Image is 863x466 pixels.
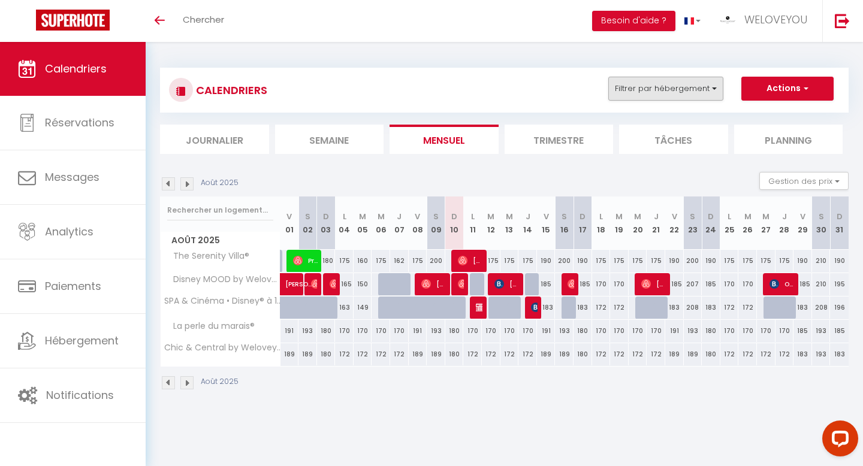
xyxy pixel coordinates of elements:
div: 185 [793,320,812,342]
th: 24 [702,196,720,250]
span: Chercher [183,13,224,26]
span: [PERSON_NAME] [285,267,313,289]
span: [PERSON_NAME] [458,273,464,295]
th: 11 [463,196,482,250]
img: logout [835,13,850,28]
div: 190 [830,250,849,272]
abbr: L [471,211,475,222]
div: 175 [610,250,629,272]
div: 175 [776,250,794,272]
div: 210 [812,273,831,295]
th: 08 [409,196,427,250]
div: 175 [372,250,390,272]
abbr: M [615,211,623,222]
abbr: D [708,211,714,222]
div: 191 [665,320,684,342]
th: 09 [427,196,445,250]
div: 208 [812,296,831,319]
div: 172 [720,343,739,365]
th: 26 [738,196,757,250]
th: 06 [372,196,390,250]
li: Journalier [160,125,269,154]
abbr: V [544,211,549,222]
div: 200 [684,250,702,272]
div: 170 [463,320,482,342]
div: 172 [592,296,611,319]
th: 30 [812,196,831,250]
div: 172 [629,343,647,365]
img: ... [719,11,737,29]
div: 189 [280,343,299,365]
span: Analytics [45,224,93,239]
span: Disney MOOD by Weloveyou® [162,273,282,286]
div: 185 [537,273,556,295]
span: The Serenity Villa® [162,250,252,263]
div: 190 [574,250,592,272]
div: 191 [537,320,556,342]
div: 175 [738,250,757,272]
span: [PERSON_NAME] [476,296,482,319]
span: WELOVEYOU [744,12,807,27]
div: 190 [537,250,556,272]
div: 170 [518,320,537,342]
div: 170 [500,320,519,342]
div: 193 [812,343,831,365]
div: 195 [830,273,849,295]
div: 175 [629,250,647,272]
div: 172 [354,343,372,365]
div: 170 [335,320,354,342]
span: Paiements [45,279,101,293]
div: 189 [537,343,556,365]
div: 191 [280,320,299,342]
span: [PERSON_NAME] [458,249,482,272]
abbr: D [580,211,586,222]
div: 183 [793,343,812,365]
div: 183 [702,296,720,319]
abbr: V [800,211,805,222]
div: 185 [793,273,812,295]
th: 01 [280,196,299,250]
div: 180 [702,320,720,342]
div: 170 [629,320,647,342]
th: 05 [354,196,372,250]
abbr: M [744,211,752,222]
div: 172 [335,343,354,365]
span: Prophête [PERSON_NAME] [293,249,318,272]
div: 183 [665,296,684,319]
span: [PERSON_NAME] [568,273,574,295]
abbr: D [451,211,457,222]
div: 180 [445,320,464,342]
div: 180 [317,250,336,272]
div: 193 [555,320,574,342]
th: 20 [629,196,647,250]
th: 17 [574,196,592,250]
div: 180 [317,343,336,365]
th: 29 [793,196,812,250]
div: 172 [757,343,776,365]
button: Filtrer par hébergement [608,77,723,101]
div: 175 [757,250,776,272]
div: 183 [574,296,592,319]
img: Super Booking [36,10,110,31]
th: 25 [720,196,739,250]
th: 27 [757,196,776,250]
div: 207 [684,273,702,295]
abbr: S [690,211,695,222]
th: 10 [445,196,464,250]
span: Ophélie Maillot [770,273,794,295]
abbr: M [634,211,641,222]
div: 175 [500,250,519,272]
th: 07 [390,196,409,250]
div: 175 [518,250,537,272]
li: Planning [734,125,843,154]
div: 183 [537,296,556,319]
div: 175 [409,250,427,272]
span: [PERSON_NAME] [641,273,666,295]
abbr: L [599,211,603,222]
div: 175 [592,250,611,272]
span: Hébergement [45,333,119,348]
abbr: L [728,211,731,222]
iframe: LiveChat chat widget [813,416,863,466]
div: 189 [555,343,574,365]
th: 12 [482,196,500,250]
